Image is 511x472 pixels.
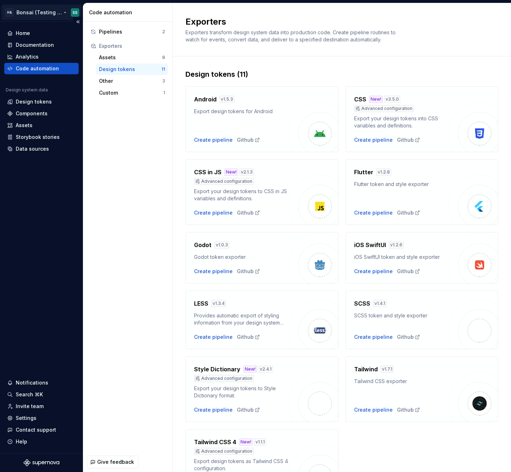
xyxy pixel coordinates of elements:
[194,241,212,249] h4: Godot
[16,145,49,152] div: Data sources
[16,438,27,445] div: Help
[6,87,48,93] div: Design system data
[354,209,393,216] button: Create pipeline
[354,333,393,341] button: Create pipeline
[194,333,233,341] div: Create pipeline
[397,406,420,413] a: Github
[4,27,79,39] a: Home
[354,168,373,176] h4: Flutter
[162,55,165,60] div: 8
[24,459,59,466] svg: Supernova Logo
[16,53,39,60] div: Analytics
[16,379,48,386] div: Notifications
[99,54,162,61] div: Assets
[194,209,233,216] button: Create pipeline
[397,268,420,275] a: Github
[354,299,370,308] h4: SCSS
[4,424,79,436] button: Contact support
[354,365,378,373] h4: Tailwind
[163,90,165,96] div: 1
[73,17,83,27] button: Collapse sidebar
[162,29,165,35] div: 2
[99,66,162,73] div: Design tokens
[354,115,448,129] div: Export your design tokens into CSS variables and definitions.
[99,28,162,35] div: Pipelines
[369,96,383,103] div: New!
[354,253,448,261] div: iOS SwiftUI token and style exporter
[4,51,79,62] a: Analytics
[96,64,168,75] a: Design tokens11
[16,426,56,433] div: Contact support
[162,66,165,72] div: 11
[194,385,288,399] div: Export your design tokens to Style Dictionary format.
[194,438,236,446] h4: Tailwind CSS 4
[99,89,163,96] div: Custom
[194,136,233,144] button: Create pipeline
[88,26,168,37] button: Pipelines2
[16,98,52,105] div: Design tokens
[258,366,273,373] div: v 2.4.1
[219,96,234,103] div: v 1.5.3
[16,122,33,129] div: Assets
[4,108,79,119] a: Components
[243,366,257,373] div: New!
[354,406,393,413] div: Create pipeline
[4,131,79,143] a: Storybook stories
[214,241,229,248] div: v 1.0.3
[99,42,165,50] div: Exporters
[185,29,397,42] span: Exporters transform design system data into production code. Create pipeline routines to watch fo...
[254,438,266,446] div: v 1.1.1
[194,406,233,413] button: Create pipeline
[376,169,391,176] div: v 1.2.8
[373,300,387,307] div: v 1.4.1
[354,268,393,275] button: Create pipeline
[384,96,400,103] div: v 3.5.0
[16,110,48,117] div: Components
[354,312,448,319] div: SCSS token and style exporter
[99,77,162,85] div: Other
[4,436,79,447] button: Help
[397,209,420,216] a: Github
[194,312,288,326] div: Provides automatic export of styling information from your design system library.
[96,87,168,99] button: Custom1
[4,120,79,131] a: Assets
[16,134,60,141] div: Storybook stories
[354,95,366,104] h4: CSS
[354,136,393,144] button: Create pipeline
[16,9,62,16] div: Bonsai (Testing Bonsai: Foundation tokens)
[397,136,420,144] a: Github
[194,188,288,202] div: Export your design tokens to CSS in JS variables and definitions.
[4,377,79,388] button: Notifications
[194,448,254,455] div: Advanced configuration
[16,415,36,422] div: Settings
[237,406,260,413] a: Github
[1,5,81,20] button: H&Bonsai (Testing Bonsai: Foundation tokens)SS
[237,333,260,341] a: Github
[237,136,260,144] div: Github
[4,63,79,74] a: Code automation
[381,366,394,373] div: v 1.7.1
[97,458,134,466] span: Give feedback
[87,456,139,468] button: Give feedback
[354,181,448,188] div: Flutter token and style exporter
[237,209,260,216] a: Github
[397,333,420,341] a: Github
[237,268,260,275] a: Github
[16,65,59,72] div: Code automation
[96,52,168,63] button: Assets8
[16,41,54,49] div: Documentation
[73,10,78,15] div: SS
